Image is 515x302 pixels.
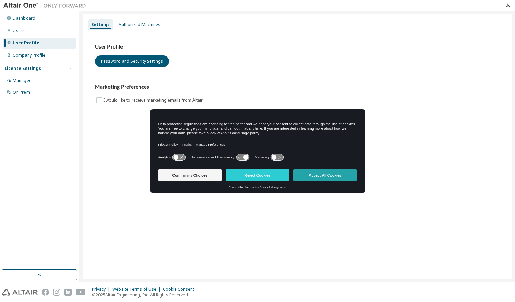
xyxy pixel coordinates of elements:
[4,66,41,71] div: License Settings
[13,40,39,46] div: User Profile
[3,2,90,9] img: Altair One
[64,289,72,296] img: linkedin.svg
[95,55,169,67] button: Password and Security Settings
[103,96,204,104] label: I would like to receive marketing emails from Altair
[13,53,45,58] div: Company Profile
[53,289,60,296] img: instagram.svg
[91,22,110,28] div: Settings
[95,43,499,50] h3: User Profile
[92,292,198,298] p: © 2025 Altair Engineering, Inc. All Rights Reserved.
[42,289,49,296] img: facebook.svg
[119,22,160,28] div: Authorized Machines
[92,287,112,292] div: Privacy
[13,15,35,21] div: Dashboard
[112,287,163,292] div: Website Terms of Use
[76,289,86,296] img: youtube.svg
[13,78,32,83] div: Managed
[2,289,38,296] img: altair_logo.svg
[163,287,198,292] div: Cookie Consent
[13,90,30,95] div: On Prem
[95,84,499,91] h3: Marketing Preferences
[13,28,25,33] div: Users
